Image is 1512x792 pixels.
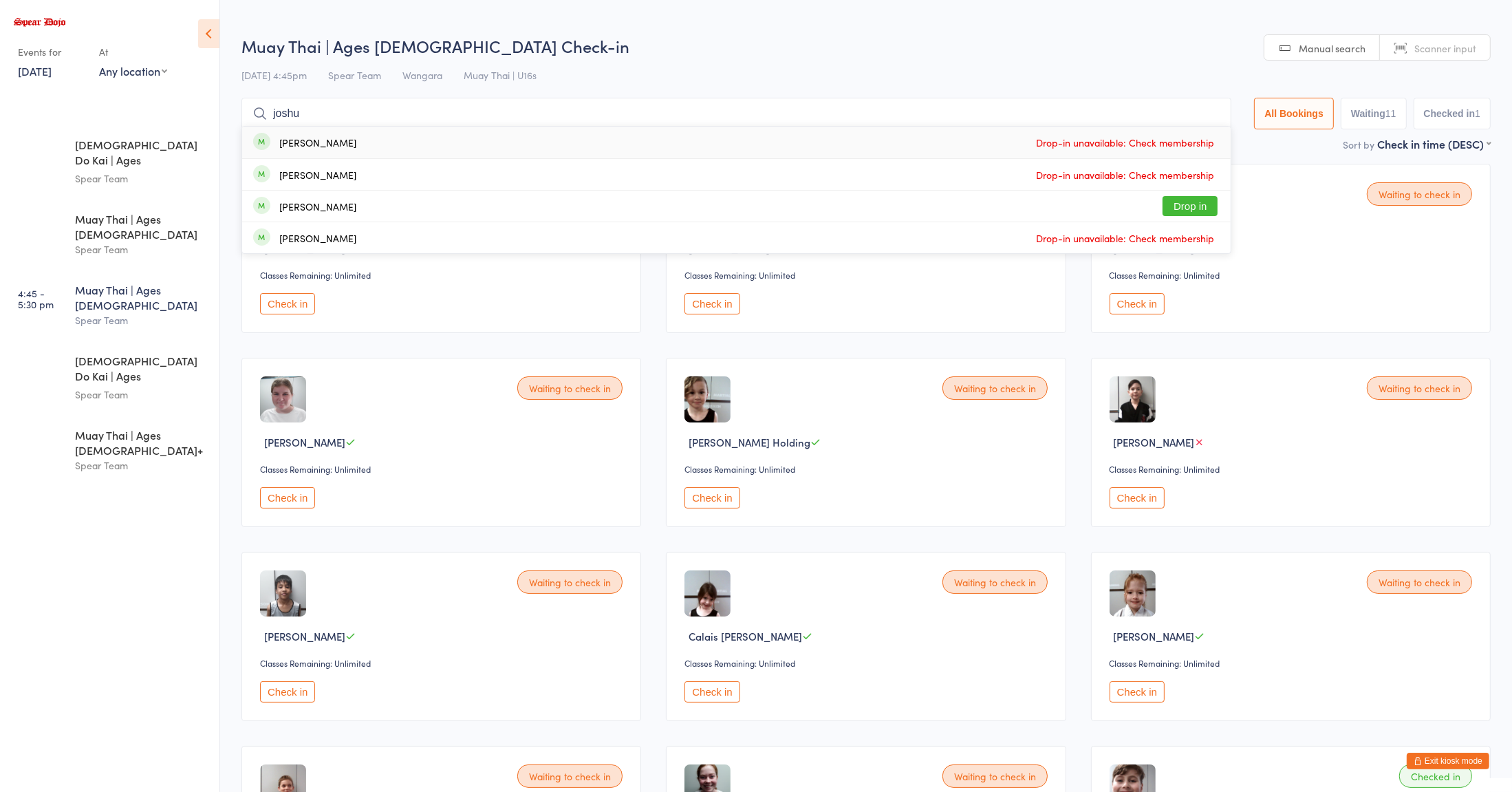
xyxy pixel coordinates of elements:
[260,463,627,475] div: Classes Remaining: Unlimited
[1377,136,1491,151] div: Check in time (DESC)
[1110,269,1476,281] div: Classes Remaining: Unlimited
[1343,138,1374,151] label: Sort by
[942,376,1048,400] div: Waiting to check in
[75,312,208,328] div: Spear Team
[1033,132,1218,153] span: Drop-in unavailable: Check membership
[260,570,306,617] img: image1727949002.png
[328,68,381,82] span: Spear Team
[684,269,1051,281] div: Classes Remaining: Unlimited
[99,63,167,78] div: Any location
[684,293,739,314] button: Check in
[1163,196,1218,216] button: Drop in
[1110,487,1165,509] button: Check in
[18,63,52,78] a: [DATE]
[1110,376,1156,422] img: image1628299909.png
[1110,681,1165,703] button: Check in
[260,293,315,314] button: Check in
[75,242,208,257] div: Spear Team
[264,629,345,643] span: [PERSON_NAME]
[279,169,356,180] div: [PERSON_NAME]
[402,68,442,82] span: Wangara
[684,463,1051,475] div: Classes Remaining: Unlimited
[279,201,356,212] div: [PERSON_NAME]
[260,657,627,669] div: Classes Remaining: Unlimited
[260,376,306,422] img: image1743496503.png
[4,125,219,198] a: 4:00 -4:45 pm[DEMOGRAPHIC_DATA] Do Kai | Ages [DEMOGRAPHIC_DATA]Spear Team
[1399,764,1472,788] div: Checked in
[75,458,208,473] div: Spear Team
[75,353,208,387] div: [DEMOGRAPHIC_DATA] Do Kai | Ages [DEMOGRAPHIC_DATA]
[99,41,167,63] div: At
[517,376,623,400] div: Waiting to check in
[684,681,739,703] button: Check in
[18,288,54,310] time: 4:45 - 5:30 pm
[1110,570,1156,617] img: image1626162939.png
[18,142,54,164] time: 4:00 - 4:45 pm
[260,269,627,281] div: Classes Remaining: Unlimited
[1033,164,1218,185] span: Drop-in unavailable: Check membership
[75,171,208,186] div: Spear Team
[942,764,1048,788] div: Waiting to check in
[279,137,356,148] div: [PERSON_NAME]
[1110,463,1476,475] div: Classes Remaining: Unlimited
[1367,182,1472,206] div: Waiting to check in
[241,68,307,82] span: [DATE] 4:45pm
[1110,657,1476,669] div: Classes Remaining: Unlimited
[684,487,739,509] button: Check in
[241,98,1231,129] input: Search
[264,435,345,449] span: [PERSON_NAME]
[18,217,54,239] time: 4:44 - 5:29 pm
[4,341,219,414] a: 5:30 -6:15 pm[DEMOGRAPHIC_DATA] Do Kai | Ages [DEMOGRAPHIC_DATA]Spear Team
[1414,41,1476,55] span: Scanner input
[1367,376,1472,400] div: Waiting to check in
[241,34,1491,57] h2: Muay Thai | Ages [DEMOGRAPHIC_DATA] Check-in
[75,282,208,312] div: Muay Thai | Ages [DEMOGRAPHIC_DATA]
[1114,629,1195,643] span: [PERSON_NAME]
[279,233,356,244] div: [PERSON_NAME]
[689,435,810,449] span: [PERSON_NAME] Holding
[75,387,208,403] div: Spear Team
[18,358,52,381] time: 5:30 - 6:15 pm
[14,18,65,27] img: Spear Dojo
[260,681,315,703] button: Check in
[75,137,208,171] div: [DEMOGRAPHIC_DATA] Do Kai | Ages [DEMOGRAPHIC_DATA]
[75,427,208,458] div: Muay Thai | Ages [DEMOGRAPHIC_DATA]+
[1367,570,1472,594] div: Waiting to check in
[1254,98,1334,129] button: All Bookings
[1341,98,1407,129] button: Waiting11
[1385,108,1396,119] div: 11
[1414,98,1491,129] button: Checked in1
[517,764,623,788] div: Waiting to check in
[1407,753,1489,769] button: Exit kiosk mode
[1114,435,1195,449] span: [PERSON_NAME]
[1110,293,1165,314] button: Check in
[684,570,731,617] img: image1624359780.png
[1033,228,1218,248] span: Drop-in unavailable: Check membership
[517,570,623,594] div: Waiting to check in
[942,570,1048,594] div: Waiting to check in
[75,211,208,242] div: Muay Thai | Ages [DEMOGRAPHIC_DATA]
[689,629,802,643] span: Calais [PERSON_NAME]
[260,487,315,509] button: Check in
[1475,108,1480,119] div: 1
[4,200,219,269] a: 4:44 -5:29 pmMuay Thai | Ages [DEMOGRAPHIC_DATA]Spear Team
[18,433,53,455] time: 6:30 - 7:30 pm
[18,41,85,63] div: Events for
[684,657,1051,669] div: Classes Remaining: Unlimited
[4,416,219,485] a: 6:30 -7:30 pmMuay Thai | Ages [DEMOGRAPHIC_DATA]+Spear Team
[464,68,537,82] span: Muay Thai | U16s
[684,376,731,422] img: image1663061109.png
[1299,41,1365,55] span: Manual search
[4,270,219,340] a: 4:45 -5:30 pmMuay Thai | Ages [DEMOGRAPHIC_DATA]Spear Team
